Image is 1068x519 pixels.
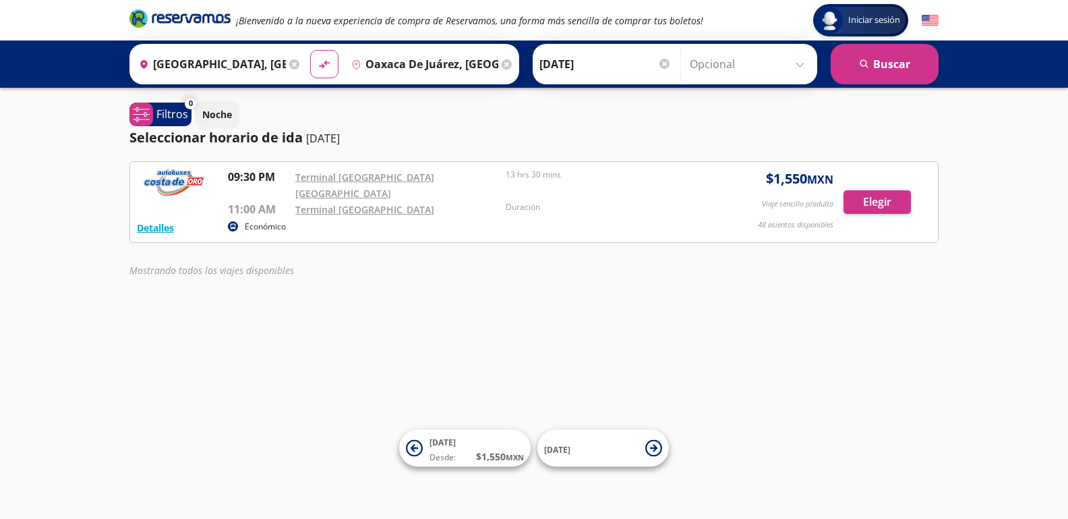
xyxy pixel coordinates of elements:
[129,103,191,126] button: 0Filtros
[129,8,231,32] a: Brand Logo
[690,47,810,81] input: Opcional
[189,98,193,109] span: 0
[129,128,303,148] p: Seleccionar horario de ida
[399,430,531,467] button: [DATE]Desde:$1,550MXN
[506,169,709,181] p: 13 hrs 30 mins
[346,47,498,81] input: Buscar Destino
[922,12,939,29] button: English
[843,13,906,27] span: Iniciar sesión
[129,264,294,277] em: Mostrando todos los viajes disponibles
[295,171,434,200] a: Terminal [GEOGRAPHIC_DATA] [GEOGRAPHIC_DATA]
[843,190,911,214] button: Elegir
[137,169,211,196] img: RESERVAMOS
[156,106,188,122] p: Filtros
[133,47,286,81] input: Buscar Origen
[306,130,340,146] p: [DATE]
[476,449,524,464] span: $ 1,550
[766,169,833,189] span: $ 1,550
[807,172,833,187] small: MXN
[245,221,286,233] p: Económico
[202,107,232,121] p: Noche
[506,201,709,213] p: Duración
[195,101,239,128] button: Noche
[137,221,174,235] button: Detalles
[506,452,524,462] small: MXN
[762,198,833,210] p: Viaje sencillo p/adulto
[537,430,669,467] button: [DATE]
[831,44,939,84] button: Buscar
[228,201,289,217] p: 11:00 AM
[429,452,456,464] span: Desde:
[758,219,833,231] p: 48 asientos disponibles
[129,8,231,28] i: Brand Logo
[236,14,703,27] em: ¡Bienvenido a la nueva experiencia de compra de Reservamos, una forma más sencilla de comprar tus...
[544,443,570,455] span: [DATE]
[539,47,672,81] input: Elegir Fecha
[429,437,456,448] span: [DATE]
[228,169,289,185] p: 09:30 PM
[295,203,434,216] a: Terminal [GEOGRAPHIC_DATA]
